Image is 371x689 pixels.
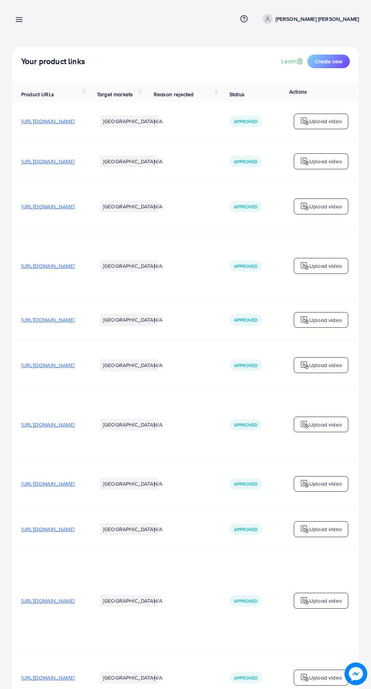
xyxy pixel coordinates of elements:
p: Upload video [309,261,342,270]
p: Upload video [309,596,342,605]
span: [URL][DOMAIN_NAME] [21,597,75,605]
p: Upload video [309,157,342,166]
span: Approved [234,158,257,165]
p: Upload video [309,673,342,682]
span: Approved [234,598,257,604]
img: logo [300,202,309,211]
img: logo [300,316,309,325]
li: [GEOGRAPHIC_DATA] [100,672,158,684]
span: N/A [154,117,162,125]
span: Product URLs [21,91,54,98]
h4: Your product links [21,57,85,66]
span: Approved [234,263,257,269]
span: [URL][DOMAIN_NAME] [21,203,75,210]
span: [URL][DOMAIN_NAME] [21,525,75,533]
img: logo [300,361,309,370]
p: Upload video [309,361,342,370]
span: [URL][DOMAIN_NAME] [21,421,75,428]
li: [GEOGRAPHIC_DATA] [100,260,158,272]
span: Approved [234,422,257,428]
span: N/A [154,361,162,369]
p: Upload video [309,117,342,126]
span: [URL][DOMAIN_NAME] [21,316,75,323]
li: [GEOGRAPHIC_DATA] [100,155,158,167]
span: N/A [154,203,162,210]
span: Approved [234,675,257,681]
a: [PERSON_NAME] [PERSON_NAME] [260,14,359,24]
img: logo [300,261,309,270]
li: [GEOGRAPHIC_DATA] [100,595,158,607]
span: N/A [154,480,162,487]
span: N/A [154,158,162,165]
span: Status [229,91,245,98]
span: Approved [234,481,257,487]
li: [GEOGRAPHIC_DATA] [100,200,158,212]
img: logo [300,673,309,682]
img: logo [300,525,309,534]
span: Approved [234,118,257,125]
span: [URL][DOMAIN_NAME] [21,674,75,681]
p: Upload video [309,479,342,488]
span: Actions [289,88,307,95]
span: Create new [315,58,342,65]
span: N/A [154,674,162,681]
p: [PERSON_NAME] [PERSON_NAME] [276,14,359,23]
li: [GEOGRAPHIC_DATA] [100,419,158,431]
p: Upload video [309,202,342,211]
li: [GEOGRAPHIC_DATA] [100,523,158,535]
span: N/A [154,421,162,428]
span: [URL][DOMAIN_NAME] [21,117,75,125]
span: [URL][DOMAIN_NAME] [21,361,75,369]
li: [GEOGRAPHIC_DATA] [100,314,158,326]
span: N/A [154,262,162,270]
p: Upload video [309,316,342,325]
img: logo [300,420,309,429]
img: logo [300,479,309,488]
button: Create new [307,55,350,68]
span: [URL][DOMAIN_NAME] [21,262,75,270]
img: logo [300,117,309,126]
img: logo [300,596,309,605]
p: Upload video [309,420,342,429]
p: Upload video [309,525,342,534]
li: [GEOGRAPHIC_DATA] [100,359,158,371]
span: Reason rejected [154,91,193,98]
li: [GEOGRAPHIC_DATA] [100,478,158,490]
span: Target markets [97,91,133,98]
span: N/A [154,316,162,323]
span: Approved [234,203,257,210]
img: logo [300,157,309,166]
img: image [345,663,367,685]
li: [GEOGRAPHIC_DATA] [100,115,158,127]
span: N/A [154,597,162,605]
span: [URL][DOMAIN_NAME] [21,480,75,487]
span: Approved [234,526,257,533]
span: Approved [234,362,257,369]
span: Approved [234,317,257,323]
span: N/A [154,525,162,533]
span: [URL][DOMAIN_NAME] [21,158,75,165]
a: Learn [281,57,304,66]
